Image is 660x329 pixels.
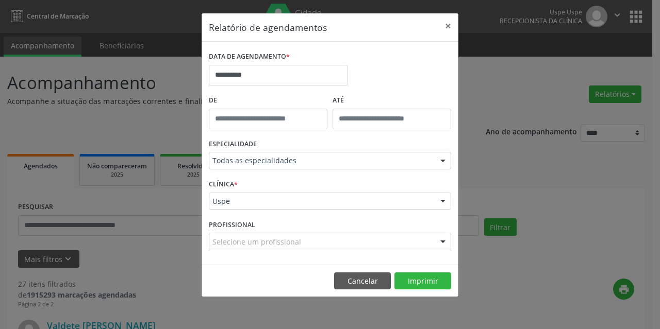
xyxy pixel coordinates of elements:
[209,21,327,34] h5: Relatório de agendamentos
[438,13,458,39] button: Close
[209,217,255,233] label: PROFISSIONAL
[209,49,290,65] label: DATA DE AGENDAMENTO
[394,272,451,290] button: Imprimir
[333,93,451,109] label: ATÉ
[209,177,238,193] label: CLÍNICA
[209,136,257,152] label: ESPECIALIDADE
[212,155,430,166] span: Todas as especialidades
[209,93,327,109] label: De
[212,236,301,247] span: Selecione um profissional
[334,272,391,290] button: Cancelar
[212,196,430,206] span: Uspe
